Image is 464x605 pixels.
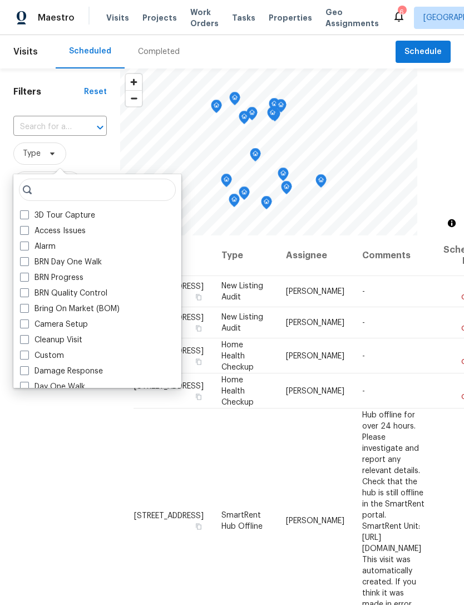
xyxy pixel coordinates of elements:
button: Schedule [396,41,451,63]
div: Map marker [261,196,272,213]
span: Geo Assignments [325,7,379,29]
label: Bring On Market (BOM) [20,303,120,314]
span: - [362,352,365,360]
button: Zoom in [126,74,142,90]
span: Projects [142,12,177,23]
span: [PERSON_NAME] [286,319,344,327]
th: Comments [353,235,435,276]
label: Cleanup Visit [20,335,82,346]
span: Properties [269,12,312,23]
span: Visits [13,40,38,64]
div: Map marker [229,92,240,109]
span: Visits [106,12,129,23]
span: [PERSON_NAME] [286,288,344,296]
button: Copy Address [194,391,204,401]
span: - [362,319,365,327]
button: Open [92,120,108,135]
span: [STREET_ADDRESS] [134,382,204,390]
span: Schedule [404,45,442,59]
span: Maestro [38,12,75,23]
th: Assignee [277,235,353,276]
div: Map marker [239,186,250,204]
label: Damage Response [20,366,103,377]
button: Zoom out [126,90,142,106]
span: Home Health Checkup [221,376,254,406]
div: 6 [398,7,406,18]
span: [PERSON_NAME] [286,517,344,524]
span: Work Orders [190,7,219,29]
span: Type [23,148,41,159]
span: Home Health Checkup [221,341,254,371]
label: Day One Walk [20,381,85,392]
span: [STREET_ADDRESS] [134,511,204,519]
div: Map marker [315,174,327,191]
div: Map marker [250,148,261,165]
div: Completed [138,46,180,57]
h1: Filters [13,86,84,97]
span: New Listing Audit [221,313,263,332]
span: SmartRent Hub Offline [221,511,263,530]
label: BRN Progress [20,272,83,283]
span: - [362,288,365,296]
label: BRN Quality Control [20,288,107,299]
div: Map marker [229,194,240,211]
div: Map marker [275,99,287,116]
button: Copy Address [194,292,204,302]
span: New Listing Audit [221,282,263,301]
input: Search for an address... [13,119,76,136]
div: Map marker [246,107,258,124]
button: Copy Address [194,323,204,333]
label: BRN Day One Walk [20,257,102,268]
label: Camera Setup [20,319,88,330]
div: Map marker [267,107,278,124]
label: Alarm [20,241,56,252]
div: Scheduled [69,46,111,57]
div: Map marker [221,174,232,191]
div: Reset [84,86,107,97]
label: Custom [20,350,64,361]
button: Toggle attribution [445,217,458,230]
div: Map marker [281,181,292,198]
div: Map marker [211,100,222,117]
div: Map marker [278,168,289,185]
span: Toggle attribution [448,217,455,229]
div: Map marker [269,98,280,115]
span: Tasks [232,14,255,22]
button: Copy Address [194,521,204,531]
span: - [362,387,365,395]
span: [PERSON_NAME] [286,352,344,360]
span: Zoom out [126,91,142,106]
label: Access Issues [20,225,86,237]
span: [PERSON_NAME] [286,387,344,395]
th: Type [213,235,277,276]
button: Copy Address [194,356,204,366]
canvas: Map [120,68,417,235]
div: Map marker [239,111,250,128]
label: 3D Tour Capture [20,210,95,221]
